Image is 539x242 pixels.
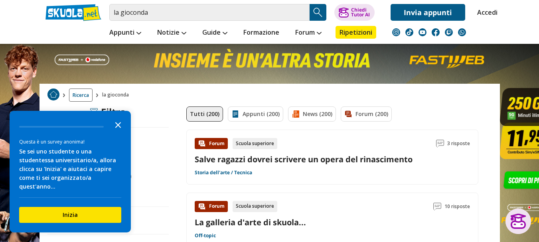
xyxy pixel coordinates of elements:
img: News filtro contenuto [292,110,300,118]
img: Filtra filtri mobile [90,108,98,116]
a: Formazione [241,26,281,40]
a: Appunti (200) [228,106,283,122]
img: WhatsApp [458,28,466,36]
a: Invia appunti [391,4,465,21]
img: twitch [445,28,453,36]
div: Scuola superiore [233,138,277,149]
div: Filtra [90,106,126,118]
img: youtube [419,28,426,36]
div: Survey [10,111,131,232]
a: Storia dell'arte / Tecnica [195,169,252,176]
button: Close the survey [110,116,126,132]
input: Cerca appunti, riassunti o versioni [109,4,310,21]
img: Appunti filtro contenuto [231,110,239,118]
img: Home [47,89,59,100]
img: Forum contenuto [198,203,206,211]
a: Guide [200,26,229,40]
a: Tutti (200) [186,106,223,122]
a: Off-topic [195,232,216,239]
a: Ripetizioni [336,26,376,39]
a: Appunti [107,26,143,40]
img: tiktok [405,28,413,36]
a: Forum (200) [341,106,392,122]
img: Commenti lettura [436,140,444,148]
div: Se sei uno studente o una studentessa universitario/a, allora clicca su 'Inizia' e aiutaci a capi... [19,147,121,191]
a: Accedi [477,4,494,21]
span: la gioconda [102,89,132,102]
div: Scuola superiore [233,201,277,212]
a: Forum [293,26,324,40]
span: 10 risposte [444,201,470,212]
a: Notizie [155,26,188,40]
img: Forum filtro contenuto [344,110,352,118]
img: Forum contenuto [198,140,206,148]
button: Inizia [19,207,121,223]
img: instagram [392,28,400,36]
a: La galleria d'arte di skuola... [195,217,306,228]
span: 3 risposte [447,138,470,149]
a: Ricerca [69,89,93,102]
div: Questa è un survey anonima! [19,138,121,146]
a: News (200) [288,106,336,122]
img: facebook [432,28,440,36]
a: Home [47,89,59,102]
button: Search Button [310,4,326,21]
div: Chiedi Tutor AI [351,8,370,17]
img: Commenti lettura [433,203,441,211]
div: Forum [195,201,228,212]
button: ChiediTutor AI [334,4,375,21]
div: Forum [195,138,228,149]
img: Cerca appunti, riassunti o versioni [312,6,324,18]
a: Salve ragazzi dovrei scrivere un opera del rinascimento [195,154,413,165]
